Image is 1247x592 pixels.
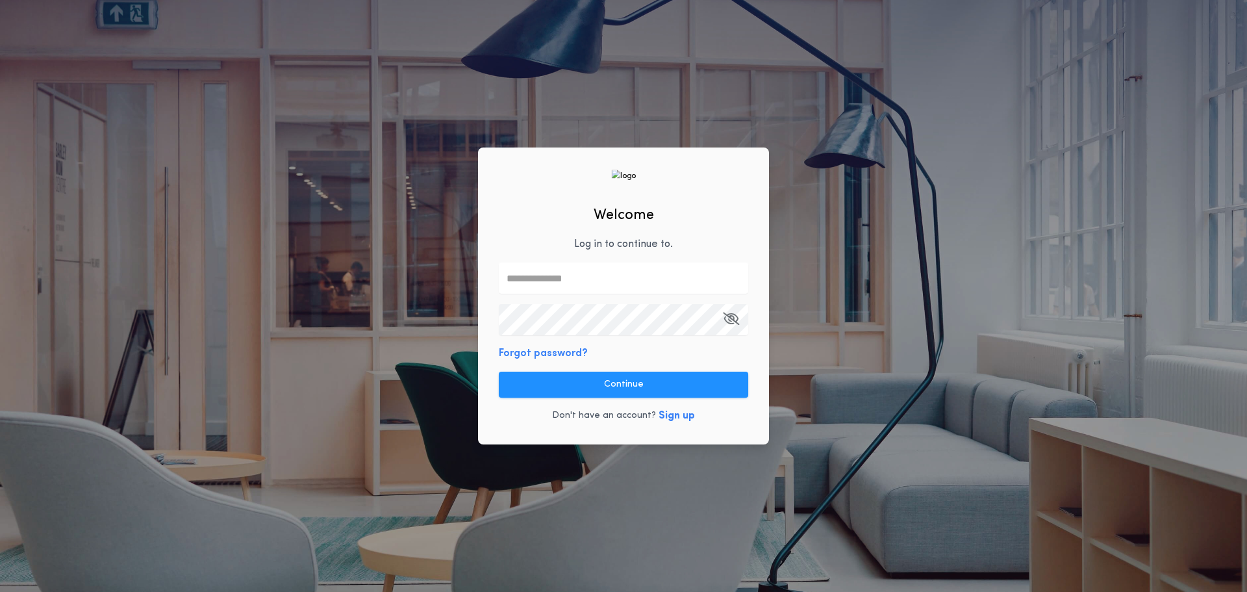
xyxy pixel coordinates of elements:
button: Continue [499,372,748,398]
h2: Welcome [594,205,654,226]
p: Don't have an account? [552,409,656,422]
img: logo [611,170,636,182]
button: Sign up [659,408,695,424]
button: Forgot password? [499,346,588,361]
p: Log in to continue to . [574,237,673,252]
